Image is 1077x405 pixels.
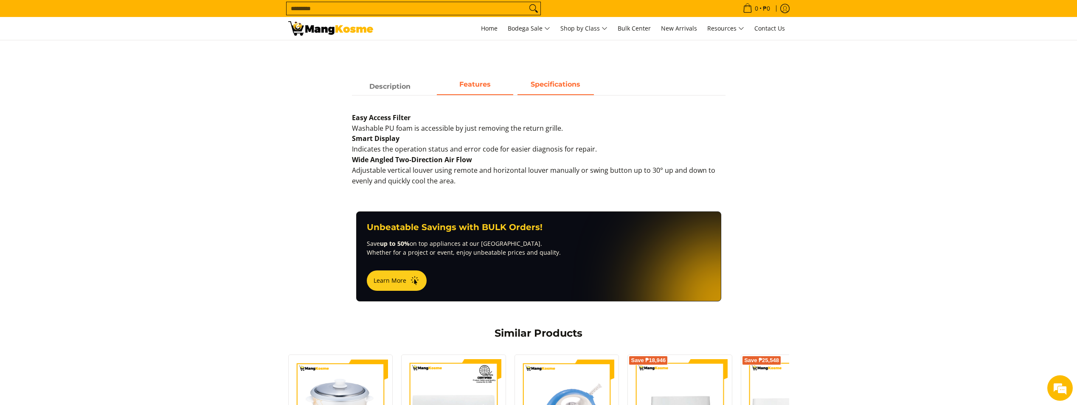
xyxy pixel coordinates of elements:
[631,358,666,363] span: Save ₱18,946
[707,23,744,34] span: Resources
[367,239,711,257] p: Save on top appliances at our [GEOGRAPHIC_DATA]. Whether for a project or event, enjoy unbeatable...
[613,17,655,40] a: Bulk Center
[477,17,502,40] a: Home
[750,17,789,40] a: Contact Us
[661,24,697,32] span: New Arrivals
[618,24,651,32] span: Bulk Center
[288,21,373,36] img: Carrier 6.0 HP Optima 5T Floor Mounted, Inverter Air Conditioner (Clas | Mang Kosme
[481,24,498,32] span: Home
[352,134,399,143] strong: Smart Display
[531,80,580,88] strong: Specifications
[703,17,748,40] a: Resources
[657,17,701,40] a: New Arrivals
[762,6,771,11] span: ₱0
[527,2,540,15] button: Search
[754,6,759,11] span: 0
[556,17,612,40] a: Shop by Class
[380,239,410,247] strong: up to 50%
[740,4,773,13] span: •
[352,112,725,195] p: Washable PU foam is accessible by just removing the return grille. Indicates the operation status...
[382,17,789,40] nav: Main Menu
[437,79,513,95] a: Description 1
[356,211,721,301] a: Unbeatable Savings with BULK Orders! Saveup to 50%on top appliances at our [GEOGRAPHIC_DATA]. Whe...
[503,17,554,40] a: Bodega Sale
[352,327,725,340] h2: Similar Products
[352,113,411,122] strong: Easy Access Filter
[459,80,491,88] strong: Features
[754,24,785,32] span: Contact Us
[367,222,711,233] h3: Unbeatable Savings with BULK Orders!
[508,23,550,34] span: Bodega Sale
[352,95,725,195] div: Description 1
[517,79,594,95] a: Description 2
[352,79,428,95] a: Description
[352,79,428,94] span: Description
[367,270,427,291] button: Learn More
[560,23,607,34] span: Shop by Class
[352,155,472,164] strong: Wide Angled Two-Direction Air Flow
[744,358,779,363] span: Save ₱25,548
